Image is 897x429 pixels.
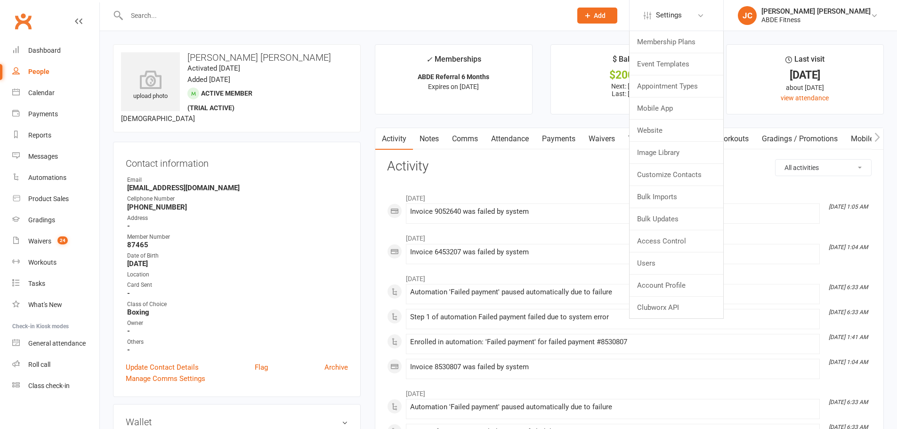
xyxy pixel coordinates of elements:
div: People [28,68,49,75]
div: Email [127,176,348,185]
a: Automations [12,167,99,188]
div: about [DATE] [735,82,875,93]
div: Invoice 9052640 was failed by system [410,208,816,216]
a: Workouts [711,128,755,150]
a: Class kiosk mode [12,375,99,397]
div: What's New [28,301,62,308]
i: [DATE] 6:33 AM [829,399,868,405]
a: Activity [375,128,413,150]
div: Memberships [426,53,481,71]
strong: [PHONE_NUMBER] [127,203,348,211]
div: Messages [28,153,58,160]
div: Location [127,270,348,279]
a: Dashboard [12,40,99,61]
a: Notes [413,128,445,150]
a: Bulk Updates [630,208,723,230]
i: ✓ [426,55,432,64]
a: Attendance [485,128,535,150]
div: ABDE Fitness [761,16,871,24]
div: Class check-in [28,382,70,389]
h3: [PERSON_NAME] [PERSON_NAME] [121,52,353,63]
div: Workouts [28,259,57,266]
a: Mobile App [630,97,723,119]
button: Add [577,8,617,24]
div: Invoice 6453207 was failed by system [410,248,816,256]
div: Class of Choice [127,300,348,309]
strong: - [127,289,348,298]
div: Dashboard [28,47,61,54]
div: Date of Birth [127,251,348,260]
a: Calendar [12,82,99,104]
i: [DATE] 1:05 AM [829,203,868,210]
div: Roll call [28,361,50,368]
div: Member Number [127,233,348,242]
div: Cellphone Number [127,194,348,203]
a: Reports [12,125,99,146]
span: Expires on [DATE] [428,83,479,90]
i: [DATE] 1:04 AM [829,244,868,251]
div: Automation 'Failed payment' paused automatically due to failure [410,288,816,296]
strong: - [127,346,348,354]
div: Card Sent [127,281,348,290]
span: Settings [656,5,682,26]
div: upload photo [121,70,180,101]
h3: Contact information [126,154,348,169]
div: Waivers [28,237,51,245]
a: Manage Comms Settings [126,373,205,384]
div: [DATE] [735,70,875,80]
a: Waivers [582,128,622,150]
a: Payments [12,104,99,125]
a: Account Profile [630,275,723,296]
li: [DATE] [387,188,872,203]
a: Gradings / Promotions [755,128,844,150]
a: Payments [535,128,582,150]
strong: - [127,327,348,335]
a: Bulk Imports [630,186,723,208]
i: [DATE] 6:33 AM [829,309,868,316]
div: Tasks [28,280,45,287]
span: [DEMOGRAPHIC_DATA] [121,114,195,123]
span: Add [594,12,606,19]
i: [DATE] 1:41 AM [829,334,868,340]
a: Messages [12,146,99,167]
h3: Wallet [126,417,348,427]
a: Event Templates [630,53,723,75]
a: Appointment Types [630,75,723,97]
div: JC [738,6,757,25]
div: Payments [28,110,58,118]
a: Gradings [12,210,99,231]
input: Search... [124,9,565,22]
a: Customize Contacts [630,164,723,186]
strong: 87465 [127,241,348,249]
div: Reports [28,131,51,139]
a: Roll call [12,354,99,375]
a: Mobile App [844,128,895,150]
a: Tasks [622,128,655,150]
li: [DATE] [387,228,872,243]
a: Access Control [630,230,723,252]
div: Last visit [785,53,824,70]
div: $ Balance [613,53,646,70]
a: Tasks [12,273,99,294]
strong: [EMAIL_ADDRESS][DOMAIN_NAME] [127,184,348,192]
a: view attendance [781,94,829,102]
a: Flag [255,362,268,373]
a: Update Contact Details [126,362,199,373]
li: [DATE] [387,269,872,284]
li: [DATE] [387,384,872,399]
a: Clubworx API [630,297,723,318]
div: General attendance [28,340,86,347]
div: Enrolled in automation: 'Failed payment' for failed payment #8530807 [410,338,816,346]
div: Others [127,338,348,347]
a: People [12,61,99,82]
a: Product Sales [12,188,99,210]
strong: [DATE] [127,259,348,268]
i: [DATE] 6:33 AM [829,284,868,291]
div: $200.00 [559,70,699,80]
a: Archive [324,362,348,373]
a: Waivers 24 [12,231,99,252]
span: 24 [57,236,68,244]
a: Users [630,252,723,274]
time: Added [DATE] [187,75,230,84]
strong: Boxing [127,308,348,316]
